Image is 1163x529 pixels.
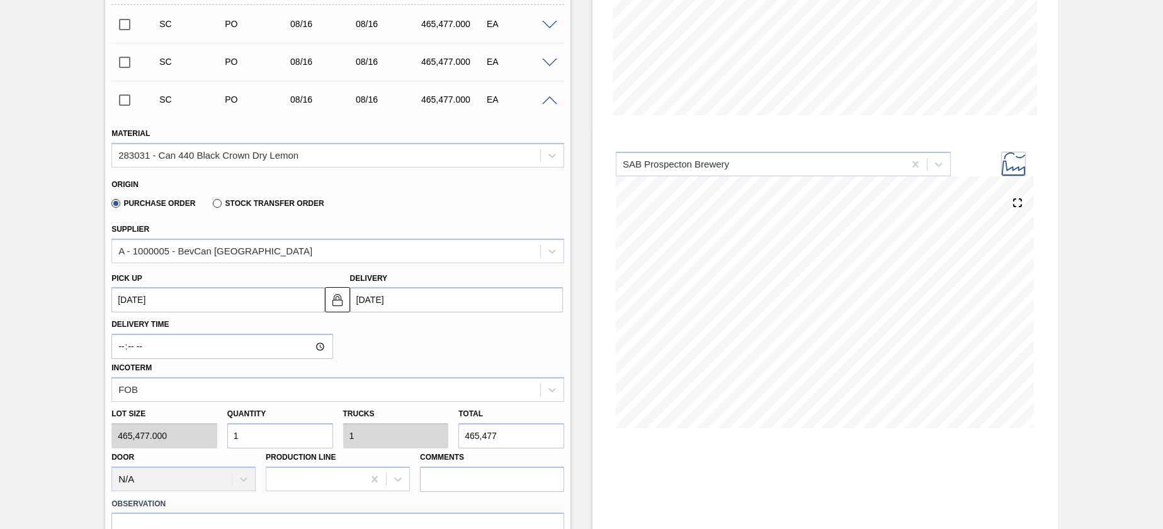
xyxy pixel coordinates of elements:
[118,246,312,256] div: A - 1000005 - BevCan [GEOGRAPHIC_DATA]
[227,409,266,418] label: Quantity
[350,287,563,312] input: mm/dd/yyyy
[484,94,557,105] div: EA
[111,199,195,208] label: Purchase Order
[353,19,426,29] div: 08/16/2025
[420,448,564,467] label: Comments
[222,94,295,105] div: Purchase order
[343,409,375,418] label: Trucks
[418,94,491,105] div: 465,477.000
[287,57,360,67] div: 08/16/2025
[213,199,324,208] label: Stock Transfer Order
[111,453,134,462] label: Door
[111,180,139,189] label: Origin
[111,129,150,138] label: Material
[156,57,229,67] div: Suggestion Created
[111,316,332,334] label: Delivery Time
[266,453,336,462] label: Production Line
[222,19,295,29] div: Purchase order
[111,405,217,423] label: Lot size
[353,94,426,105] div: 08/16/2025
[111,287,324,312] input: mm/dd/yyyy
[118,150,298,161] div: 283031 - Can 440 Black Crown Dry Lemon
[111,495,564,513] label: Observation
[623,159,729,169] div: SAB Prospecton Brewery
[484,57,557,67] div: EA
[118,384,138,395] div: FOB
[111,225,149,234] label: Supplier
[350,274,388,283] label: Delivery
[353,57,426,67] div: 08/16/2025
[156,19,229,29] div: Suggestion Created
[287,94,360,105] div: 08/16/2025
[111,363,152,372] label: Incoterm
[418,57,491,67] div: 465,477.000
[330,292,345,307] img: locked
[111,274,142,283] label: Pick up
[418,19,491,29] div: 465,477.000
[325,287,350,312] button: locked
[287,19,360,29] div: 08/16/2025
[222,57,295,67] div: Purchase order
[458,409,483,418] label: Total
[484,19,557,29] div: EA
[156,94,229,105] div: Suggestion Created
